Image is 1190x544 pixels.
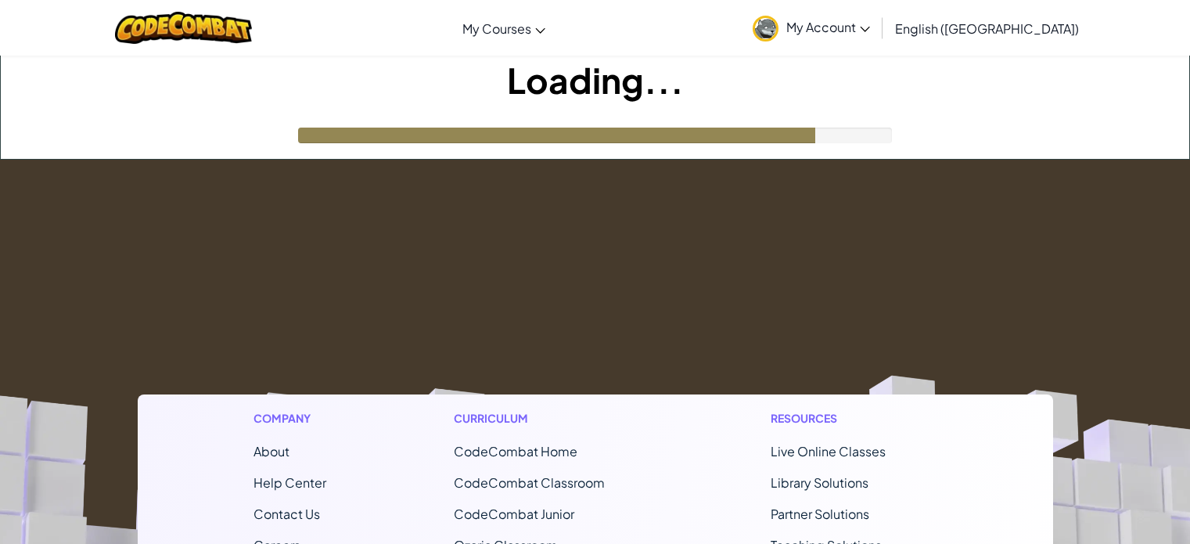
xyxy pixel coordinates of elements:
[745,3,878,52] a: My Account
[1,56,1189,104] h1: Loading...
[753,16,778,41] img: avatar
[454,506,574,522] a: CodeCombat Junior
[771,443,886,459] a: Live Online Classes
[895,20,1079,37] span: English ([GEOGRAPHIC_DATA])
[771,506,869,522] a: Partner Solutions
[887,7,1087,49] a: English ([GEOGRAPHIC_DATA])
[771,474,868,491] a: Library Solutions
[253,506,320,522] span: Contact Us
[253,410,326,427] h1: Company
[462,20,531,37] span: My Courses
[454,474,605,491] a: CodeCombat Classroom
[454,443,577,459] span: CodeCombat Home
[253,443,289,459] a: About
[771,410,937,427] h1: Resources
[455,7,553,49] a: My Courses
[454,410,643,427] h1: Curriculum
[786,19,870,35] span: My Account
[253,474,326,491] a: Help Center
[115,12,252,44] img: CodeCombat logo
